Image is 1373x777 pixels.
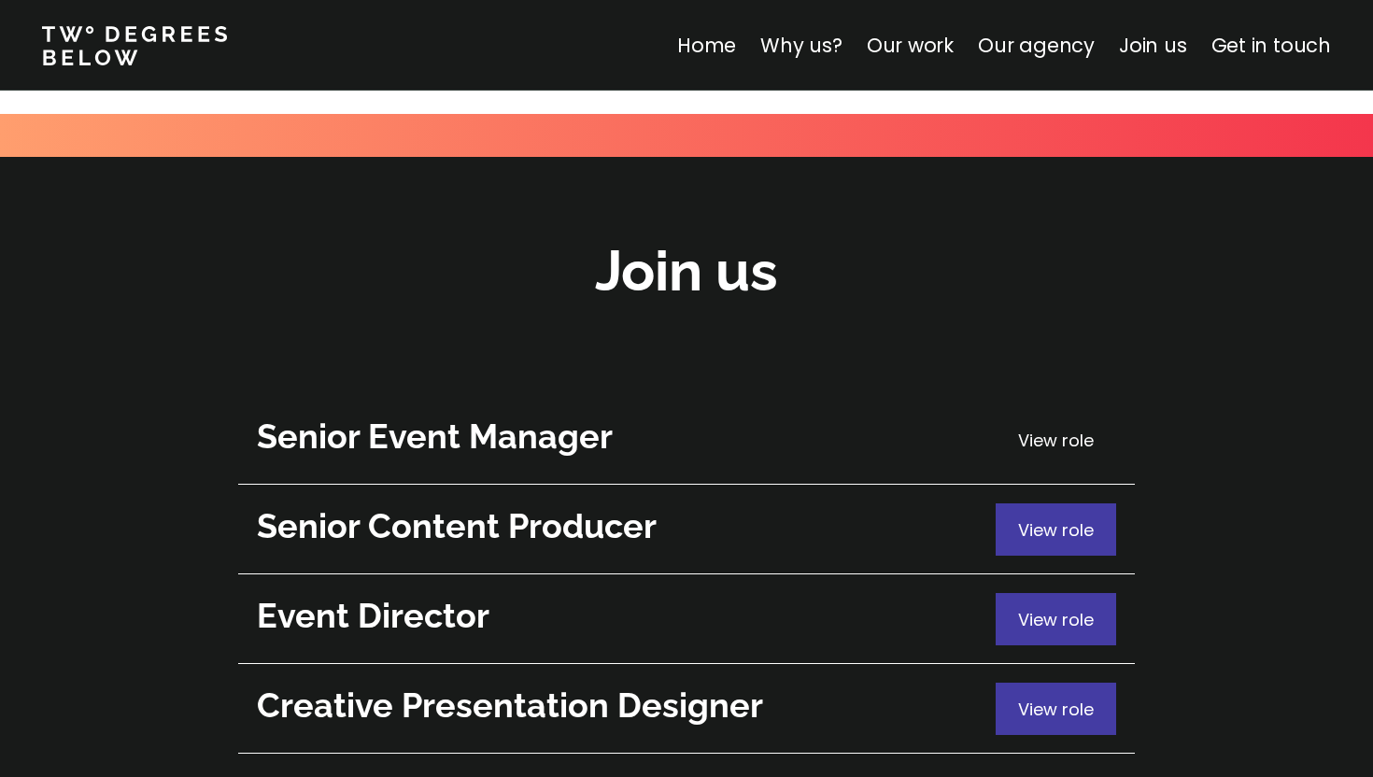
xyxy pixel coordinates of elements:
[238,485,1135,574] a: View role
[867,32,954,59] a: Our work
[1018,518,1094,542] span: View role
[257,503,986,549] h2: Senior Content Producer
[595,233,778,309] h2: Join us
[760,32,842,59] a: Why us?
[1018,698,1094,721] span: View role
[238,574,1135,664] a: View role
[257,593,986,639] h2: Event Director
[1119,32,1187,59] a: Join us
[1018,608,1094,631] span: View role
[677,32,736,59] a: Home
[978,32,1095,59] a: Our agency
[238,664,1135,754] a: View role
[1018,429,1094,452] span: View role
[257,414,986,459] h2: Senior Event Manager
[257,683,986,728] h2: Creative Presentation Designer
[238,395,1135,485] a: View role
[1211,32,1331,59] a: Get in touch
